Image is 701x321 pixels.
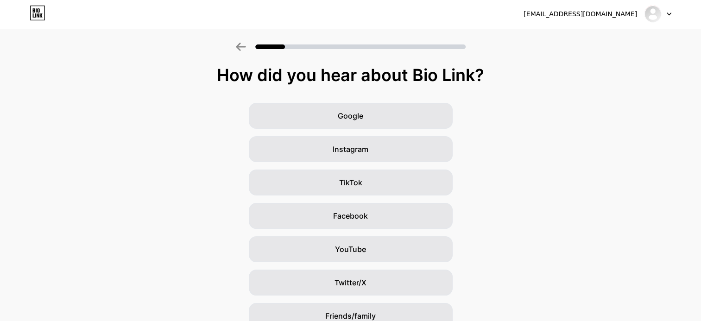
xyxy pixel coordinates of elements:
span: Facebook [333,210,368,221]
img: Deherripon Fabien [644,5,662,23]
span: Twitter/X [335,277,366,288]
span: Google [338,110,363,121]
span: Instagram [333,144,368,155]
span: TikTok [339,177,362,188]
div: How did you hear about Bio Link? [5,66,696,84]
div: [EMAIL_ADDRESS][DOMAIN_NAME] [524,9,637,19]
span: YouTube [335,244,366,255]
